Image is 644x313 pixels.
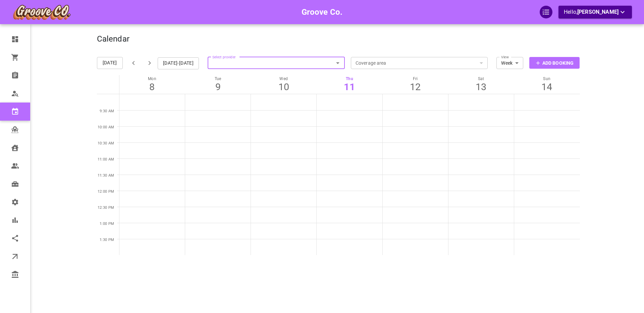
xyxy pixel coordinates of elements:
[98,157,114,162] span: 11:00 AM
[97,34,129,44] h4: Calendar
[496,60,523,66] div: Week
[98,173,114,178] span: 11:30 AM
[119,81,185,93] div: 8
[100,222,114,226] span: 1:00 PM
[100,109,114,113] span: 9:30 AM
[382,76,448,81] p: Fri
[382,81,448,93] div: 12
[577,9,619,15] span: [PERSON_NAME]
[558,6,632,18] button: Hello,[PERSON_NAME]
[333,58,342,68] button: Open
[317,76,382,81] p: Thu
[98,189,114,194] span: 12:00 PM
[317,81,382,93] div: 11
[501,52,509,60] label: View
[302,6,343,18] h6: Groove Co.
[97,57,123,69] button: [DATE]
[185,76,251,81] p: Tue
[98,141,114,145] span: 10:30 AM
[100,238,114,242] span: 1:30 PM
[158,57,199,69] button: [DATE]-[DATE]
[98,205,114,210] span: 12:30 PM
[251,76,317,81] p: Wed
[12,4,71,20] img: company-logo
[119,76,185,81] p: Mon
[448,76,514,81] p: Sat
[514,76,580,81] p: Sun
[542,60,574,67] p: Add Booking
[540,6,552,18] div: QuickStart Guide
[514,81,580,93] div: 14
[185,81,251,93] div: 9
[212,52,236,60] label: Select provider
[448,81,514,93] div: 13
[529,57,580,69] button: Add Booking
[251,81,317,93] div: 10
[564,8,627,16] p: Hello,
[98,125,114,129] span: 10:00 AM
